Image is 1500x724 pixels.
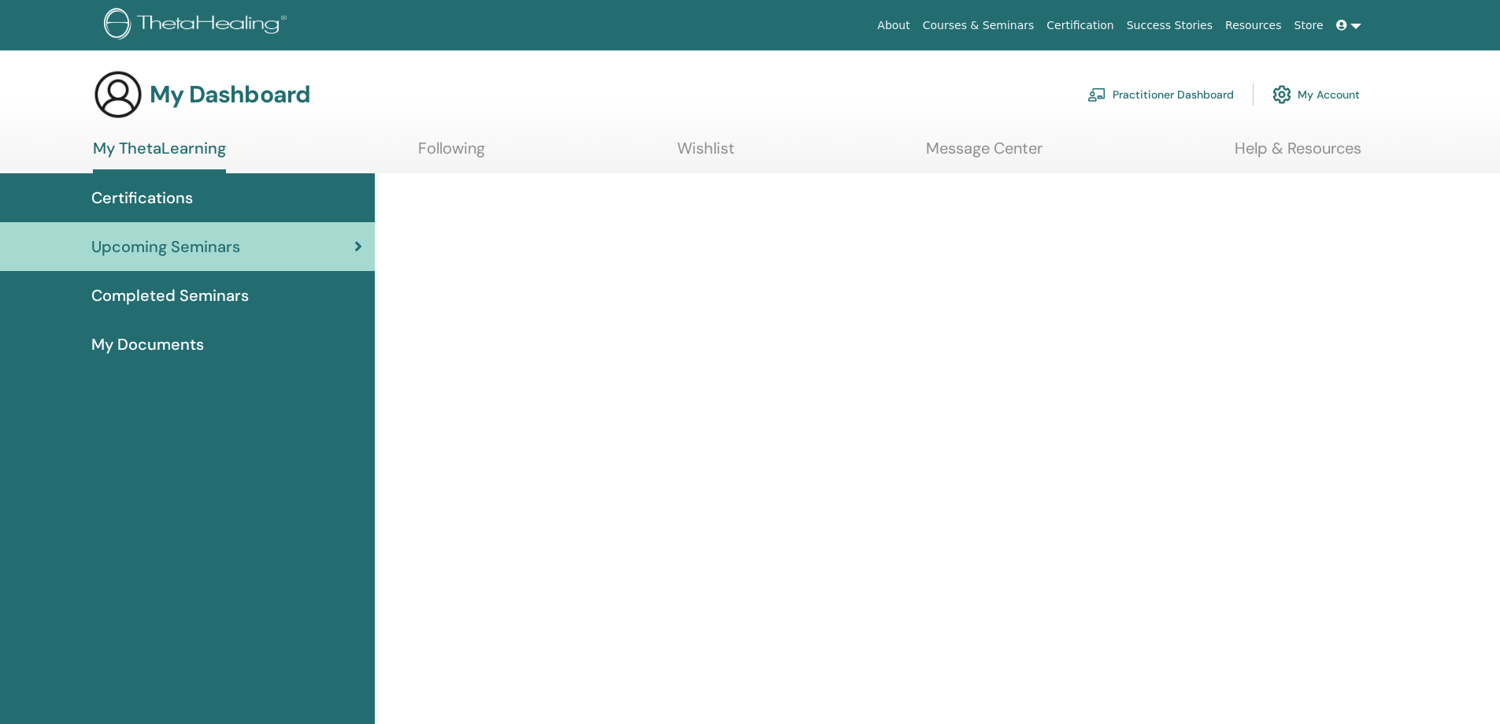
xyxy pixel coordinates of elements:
[677,139,735,169] a: Wishlist
[917,11,1041,40] a: Courses & Seminars
[1272,77,1360,112] a: My Account
[1120,11,1219,40] a: Success Stories
[1087,87,1106,102] img: chalkboard-teacher.svg
[104,8,292,43] img: logo.png
[91,284,249,307] span: Completed Seminars
[93,139,226,173] a: My ThetaLearning
[93,69,143,120] img: generic-user-icon.jpg
[871,11,916,40] a: About
[1087,77,1234,112] a: Practitioner Dashboard
[1272,81,1291,108] img: cog.svg
[1235,139,1361,169] a: Help & Resources
[91,235,240,258] span: Upcoming Seminars
[1040,11,1120,40] a: Certification
[91,332,204,356] span: My Documents
[1288,11,1330,40] a: Store
[926,139,1043,169] a: Message Center
[418,139,485,169] a: Following
[150,80,310,109] h3: My Dashboard
[91,186,193,210] span: Certifications
[1219,11,1288,40] a: Resources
